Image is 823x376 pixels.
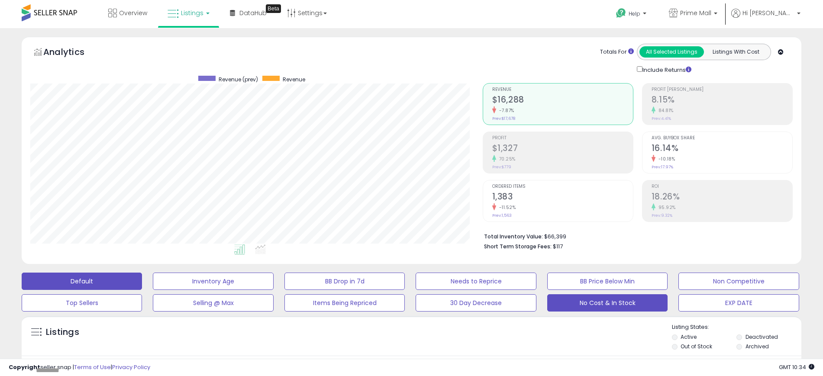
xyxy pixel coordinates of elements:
span: 2025-09-17 10:34 GMT [779,363,814,371]
span: ROI [652,184,792,189]
button: Selling @ Max [153,294,273,312]
span: Avg. Buybox Share [652,136,792,141]
b: Total Inventory Value: [484,233,543,240]
h2: 16.14% [652,143,792,155]
h5: Listings [46,326,79,338]
div: seller snap | | [9,363,150,372]
small: 70.25% [496,156,516,162]
small: -11.52% [496,204,516,211]
a: Help [609,1,655,28]
span: Prime Mall [680,9,711,17]
a: Hi [PERSON_NAME] [731,9,800,28]
button: All Selected Listings [639,46,704,58]
button: No Cost & In Stock [547,294,668,312]
button: BB Price Below Min [547,273,668,290]
li: $66,399 [484,231,786,241]
label: Archived [746,343,769,350]
label: Active [681,333,697,341]
button: EXP DATE [678,294,799,312]
strong: Copyright [9,363,40,371]
label: Out of Stock [681,343,712,350]
h2: 18.26% [652,192,792,203]
label: Deactivated [746,333,778,341]
b: Short Term Storage Fees: [484,243,552,250]
small: Prev: 17.97% [652,164,673,170]
span: Hi [PERSON_NAME] [742,9,794,17]
span: Ordered Items [492,184,633,189]
span: Profit [PERSON_NAME] [652,87,792,92]
span: Revenue [283,76,305,83]
h2: $16,288 [492,95,633,106]
div: Tooltip anchor [266,4,281,13]
span: Help [629,10,640,17]
small: -7.87% [496,107,514,114]
h5: Analytics [43,46,101,60]
span: Overview [119,9,147,17]
button: Items Being Repriced [284,294,405,312]
small: Prev: $779 [492,164,511,170]
div: Totals For [600,48,634,56]
small: -10.18% [655,156,675,162]
button: BB Drop in 7d [284,273,405,290]
h2: 8.15% [652,95,792,106]
span: $117 [553,242,563,251]
h2: 1,383 [492,192,633,203]
button: Non Competitive [678,273,799,290]
div: Include Returns [630,64,702,74]
button: Needs to Reprice [416,273,536,290]
i: Get Help [616,8,626,19]
span: DataHub [239,9,267,17]
small: Prev: 9.32% [652,213,672,218]
button: Top Sellers [22,294,142,312]
small: Prev: 4.41% [652,116,671,121]
button: 30 Day Decrease [416,294,536,312]
button: Inventory Age [153,273,273,290]
span: Revenue [492,87,633,92]
small: 95.92% [655,204,676,211]
h2: $1,327 [492,143,633,155]
span: Listings [181,9,203,17]
p: Listing States: [672,323,801,331]
small: Prev: $17,678 [492,116,515,121]
button: Listings With Cost [704,46,768,58]
small: Prev: 1,563 [492,213,512,218]
span: Revenue (prev) [219,76,258,83]
span: Profit [492,136,633,141]
button: Default [22,273,142,290]
small: 84.81% [655,107,674,114]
